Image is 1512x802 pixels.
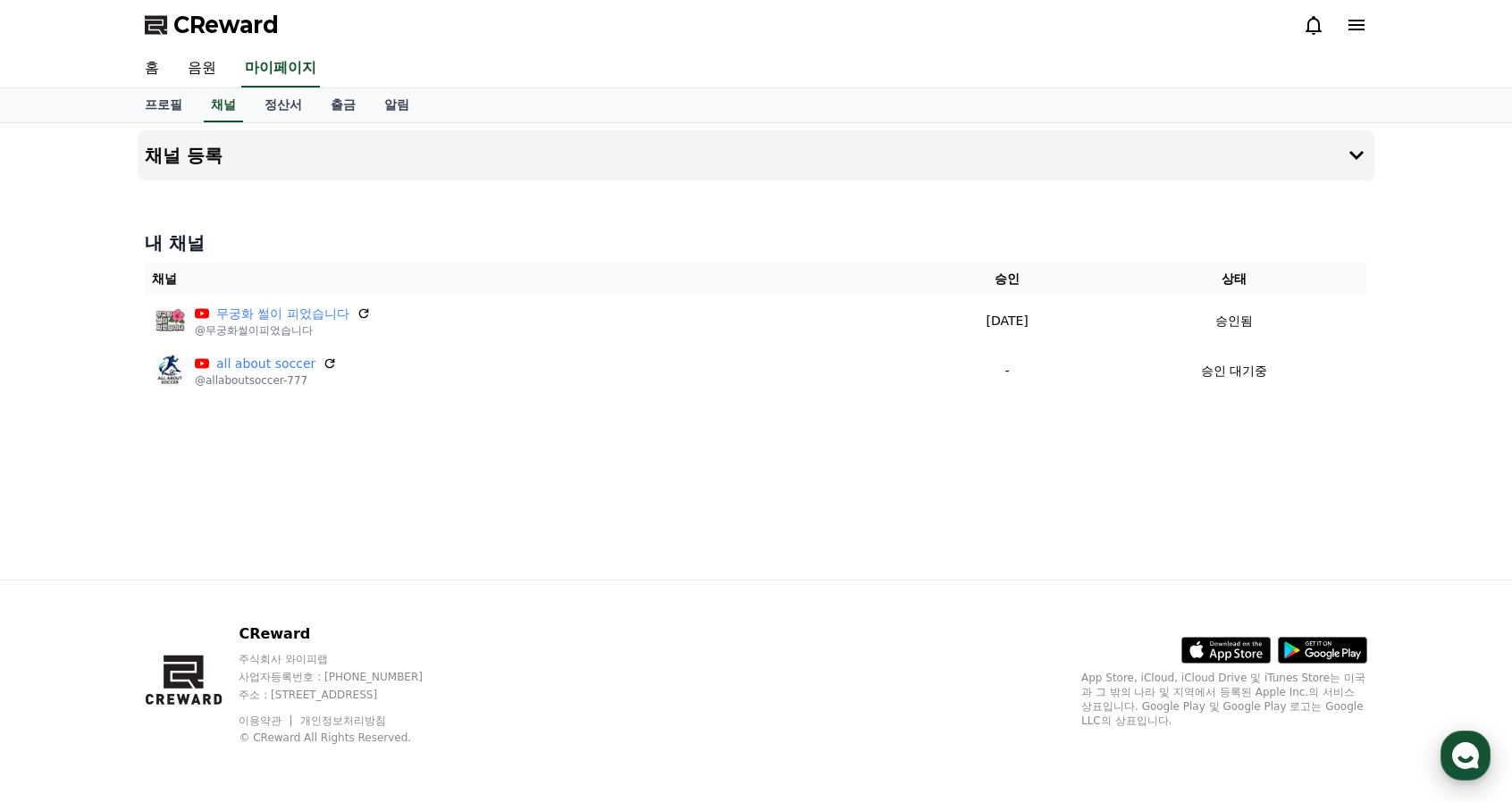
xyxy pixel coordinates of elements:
[66,205,291,223] div: 안녕하세요 크리워드입니다.
[921,362,1094,380] p: -
[239,652,457,666] p: 주식회사 와이피랩
[164,594,185,608] span: 대화
[154,363,213,375] span: 이용중
[118,566,231,611] a: 대화
[154,363,183,375] b: 채널톡
[231,566,343,611] a: 설정
[130,50,173,88] a: 홈
[216,355,315,373] a: all about soccer
[239,714,295,727] a: 이용약관
[216,305,349,323] a: 무궁화 썰이 피었습니다
[234,144,307,160] span: 운영시간 보기
[239,670,457,684] p: 사업자등록번호 : [PHONE_NUMBER]
[66,223,291,241] div: 문의사항을 남겨주세요 :)
[1081,671,1367,728] p: App Store, iCloud, iCloud Drive 및 iTunes Store는 미국과 그 밖의 나라 및 지역에서 등록된 Apple Inc.의 서비스 상표입니다. Goo...
[300,714,386,727] a: 개인정보처리방침
[316,88,370,122] a: 출금
[66,189,327,205] div: CReward
[204,88,243,122] a: 채널
[195,323,371,338] p: @무궁화썰이피었습니다
[227,141,327,163] button: 운영시간 보기
[173,11,279,39] span: CReward
[1201,362,1267,380] p: 승인 대기중
[1215,312,1253,330] p: 승인됨
[370,88,424,122] a: 알림
[145,263,914,296] th: 채널
[145,146,223,165] h4: 채널 등록
[241,50,320,88] a: 마이페이지
[152,303,188,338] img: 무궁화 썰이 피었습니다
[239,623,457,645] p: CReward
[21,134,126,163] h1: CReward
[21,182,327,252] a: CReward안녕하세요 크리워드입니다.문의사항을 남겨주세요 :)
[145,11,279,39] a: CReward
[1101,263,1367,296] th: 상태
[123,316,273,330] span: 몇 분 내 답변 받으실 수 있어요
[130,88,197,122] a: 프로필
[95,313,116,334] img: tmp-654571557
[239,731,457,745] p: © CReward All Rights Reserved.
[250,88,316,122] a: 정산서
[152,353,188,388] img: all about soccer
[136,363,213,377] a: 채널톡이용중
[173,50,231,88] a: 음원
[138,130,1374,180] button: 채널 등록
[921,312,1094,330] p: [DATE]
[145,230,1367,255] h4: 내 채널
[56,593,67,607] span: 홈
[138,275,191,293] span: 문의하기
[276,593,298,607] span: 설정
[5,566,118,611] a: 홈
[25,263,323,305] a: 문의하기
[239,688,457,702] p: 주소 : [STREET_ADDRESS]
[914,263,1101,296] th: 승인
[77,313,98,334] img: tmp-1049645209
[195,373,337,388] p: @allaboutsoccer-777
